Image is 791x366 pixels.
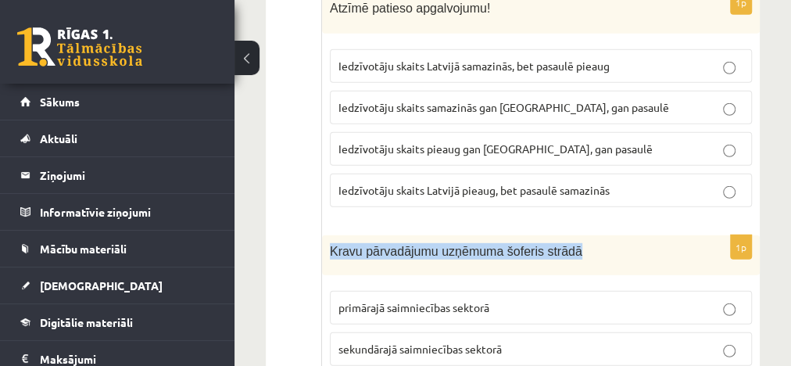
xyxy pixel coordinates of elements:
a: Aktuāli [20,120,215,156]
span: Digitālie materiāli [40,315,133,329]
a: Ziņojumi [20,157,215,193]
span: Kravu pārvadājumu uzņēmuma šoferis strādā [330,245,582,258]
span: Aktuāli [40,131,77,145]
input: Iedzīvotāju skaits pieaug gan [GEOGRAPHIC_DATA], gan pasaulē [723,145,736,157]
a: Informatīvie ziņojumi [20,194,215,230]
legend: Informatīvie ziņojumi [40,194,215,230]
span: Iedzīvotāju skaits pieaug gan [GEOGRAPHIC_DATA], gan pasaulē [338,142,653,156]
input: primārajā saimniecības sektorā [723,303,736,316]
input: Iedzīvotāju skaits Latvijā samazinās, bet pasaulē pieaug [723,62,736,74]
span: Iedzīvotāju skaits samazinās gan [GEOGRAPHIC_DATA], gan pasaulē [338,100,669,114]
legend: Ziņojumi [40,157,215,193]
span: [DEMOGRAPHIC_DATA] [40,278,163,292]
span: Sākums [40,95,80,109]
a: Digitālie materiāli [20,304,215,340]
a: Rīgas 1. Tālmācības vidusskola [17,27,142,66]
a: [DEMOGRAPHIC_DATA] [20,267,215,303]
input: Iedzīvotāju skaits samazinās gan [GEOGRAPHIC_DATA], gan pasaulē [723,103,736,116]
a: Mācību materiāli [20,231,215,267]
span: Iedzīvotāju skaits Latvijā pieaug, bet pasaulē samazinās [338,183,610,197]
a: Sākums [20,84,215,120]
p: 1p [730,235,752,260]
span: primārajā saimniecības sektorā [338,300,489,314]
span: Mācību materiāli [40,242,127,256]
input: Iedzīvotāju skaits Latvijā pieaug, bet pasaulē samazinās [723,186,736,199]
span: Atzīmē patieso apgalvojumu! [330,2,490,15]
span: sekundārajā saimniecības sektorā [338,342,502,356]
span: Iedzīvotāju skaits Latvijā samazinās, bet pasaulē pieaug [338,59,610,73]
input: sekundārajā saimniecības sektorā [723,345,736,357]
